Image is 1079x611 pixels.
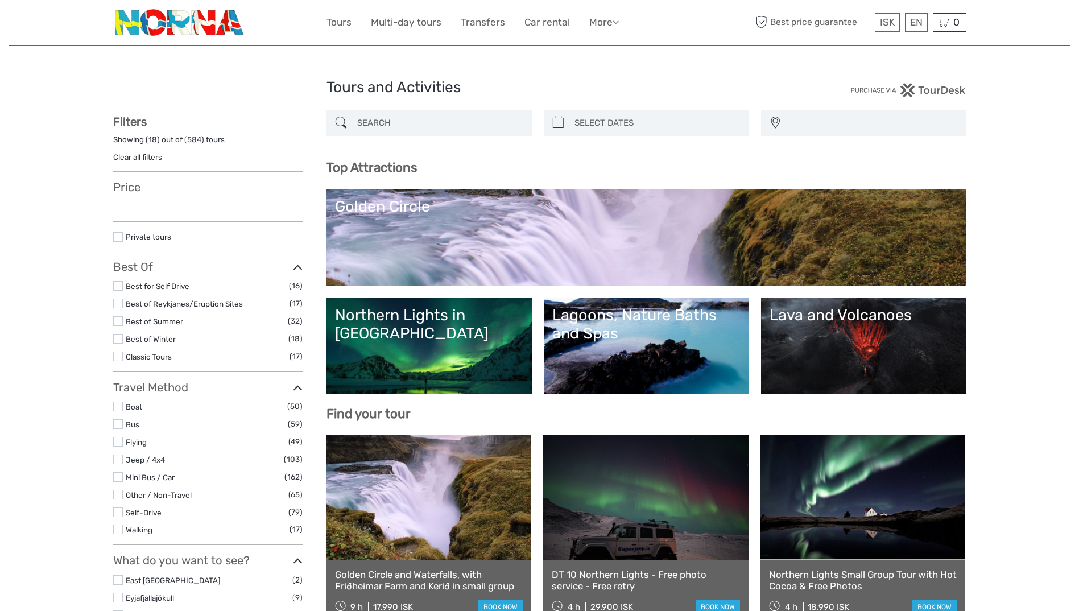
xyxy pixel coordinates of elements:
a: Tours [326,14,352,31]
div: Golden Circle [335,197,958,216]
input: SELECT DATES [570,113,743,133]
span: 0 [952,16,961,28]
a: Northern Lights Small Group Tour with Hot Cocoa & Free Photos [769,569,957,592]
span: (103) [284,453,303,466]
a: Bus [126,420,139,429]
a: Private tours [126,232,171,241]
label: 18 [148,134,157,145]
span: (79) [288,506,303,519]
a: Other / Non-Travel [126,490,192,499]
input: SEARCH [353,113,526,133]
div: Lava and Volcanoes [770,306,958,324]
span: (9) [292,591,303,604]
a: East [GEOGRAPHIC_DATA] [126,576,220,585]
a: Jeep / 4x4 [126,455,165,464]
a: Clear all filters [113,152,162,162]
span: (49) [288,435,303,448]
h3: Price [113,180,303,194]
a: More [589,14,619,31]
a: Flying [126,437,147,447]
label: 584 [187,134,201,145]
a: Multi-day tours [371,14,441,31]
span: Best price guarantee [753,13,872,32]
span: (17) [290,350,303,363]
a: Lagoons, Nature Baths and Spas [552,306,741,386]
a: Transfers [461,14,505,31]
a: Lava and Volcanoes [770,306,958,386]
span: ISK [880,16,895,28]
div: Showing ( ) out of ( ) tours [113,134,303,152]
span: (17) [290,523,303,536]
div: Lagoons, Nature Baths and Spas [552,306,741,343]
span: (2) [292,573,303,587]
a: Mini Bus / Car [126,473,175,482]
a: Self-Drive [126,508,162,517]
div: Northern Lights in [GEOGRAPHIC_DATA] [335,306,523,343]
a: Best of Reykjanes/Eruption Sites [126,299,243,308]
a: Boat [126,402,142,411]
span: (32) [288,315,303,328]
span: (17) [290,297,303,310]
img: PurchaseViaTourDesk.png [850,83,966,97]
h3: What do you want to see? [113,554,303,567]
a: Best for Self Drive [126,282,189,291]
a: Golden Circle and Waterfalls, with Friðheimar Farm and Kerið in small group [335,569,523,592]
b: Find your tour [326,406,411,422]
span: (162) [284,470,303,484]
span: (18) [288,332,303,345]
a: Best of Winter [126,335,176,344]
span: (59) [288,418,303,431]
a: Eyjafjallajökull [126,593,174,602]
a: DT 10 Northern Lights - Free photo service - Free retry [552,569,740,592]
a: Best of Summer [126,317,183,326]
a: Walking [126,525,152,534]
h3: Travel Method [113,381,303,394]
b: Top Attractions [326,160,417,175]
span: (16) [289,279,303,292]
a: Golden Circle [335,197,958,277]
a: Classic Tours [126,352,172,361]
div: EN [905,13,928,32]
span: (50) [287,400,303,413]
strong: Filters [113,115,147,129]
h3: Best Of [113,260,303,274]
a: Northern Lights in [GEOGRAPHIC_DATA] [335,306,523,386]
img: 3202-b9b3bc54-fa5a-4c2d-a914-9444aec66679_logo_small.png [113,9,247,36]
a: Car rental [524,14,570,31]
h1: Tours and Activities [326,79,753,97]
span: (65) [288,488,303,501]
